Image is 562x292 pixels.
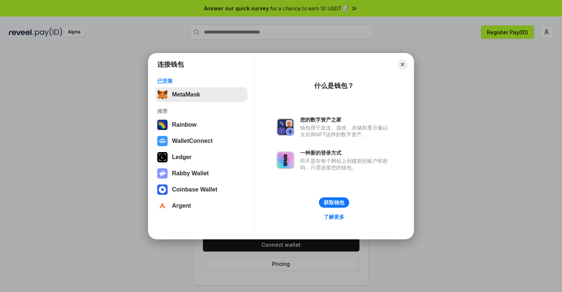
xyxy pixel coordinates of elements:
h1: 连接钱包 [157,60,184,69]
button: 获取钱包 [319,197,349,208]
img: svg+xml,%3Csvg%20fill%3D%22none%22%20height%3D%2233%22%20viewBox%3D%220%200%2035%2033%22%20width%... [157,89,168,100]
div: Coinbase Wallet [172,186,217,193]
div: 推荐 [157,108,245,115]
img: svg+xml,%3Csvg%20width%3D%22120%22%20height%3D%22120%22%20viewBox%3D%220%200%20120%20120%22%20fil... [157,120,168,130]
button: Rainbow [155,117,247,132]
div: 钱包用于发送、接收、存储和显示像以太坊和NFT这样的数字资产。 [300,124,391,138]
div: MetaMask [172,91,200,98]
img: svg+xml,%3Csvg%20xmlns%3D%22http%3A%2F%2Fwww.w3.org%2F2000%2Fsvg%22%20fill%3D%22none%22%20viewBox... [157,168,168,179]
img: svg+xml,%3Csvg%20width%3D%2228%22%20height%3D%2228%22%20viewBox%3D%220%200%2028%2028%22%20fill%3D... [157,136,168,146]
div: WalletConnect [172,138,213,144]
div: Argent [172,203,191,209]
button: MetaMask [155,87,247,102]
img: svg+xml,%3Csvg%20width%3D%2228%22%20height%3D%2228%22%20viewBox%3D%220%200%2028%2028%22%20fill%3D... [157,201,168,211]
button: Ledger [155,150,247,165]
div: 什么是钱包？ [314,81,354,90]
div: 已安装 [157,78,245,84]
div: 而不是在每个网站上创建新的账户和密码，只需连接您的钱包。 [300,158,391,171]
div: Rabby Wallet [172,170,209,177]
div: 获取钱包 [324,199,344,206]
div: 一种新的登录方式 [300,149,391,156]
img: svg+xml,%3Csvg%20width%3D%2228%22%20height%3D%2228%22%20viewBox%3D%220%200%2028%2028%22%20fill%3D... [157,184,168,195]
button: Close [397,59,408,70]
a: 了解更多 [319,212,349,222]
img: svg+xml,%3Csvg%20xmlns%3D%22http%3A%2F%2Fwww.w3.org%2F2000%2Fsvg%22%20fill%3D%22none%22%20viewBox... [277,118,294,136]
div: Ledger [172,154,192,161]
div: 您的数字资产之家 [300,116,391,123]
div: 了解更多 [324,214,344,220]
img: svg+xml,%3Csvg%20xmlns%3D%22http%3A%2F%2Fwww.w3.org%2F2000%2Fsvg%22%20fill%3D%22none%22%20viewBox... [277,151,294,169]
button: Argent [155,198,247,213]
button: WalletConnect [155,134,247,148]
img: svg+xml,%3Csvg%20xmlns%3D%22http%3A%2F%2Fwww.w3.org%2F2000%2Fsvg%22%20width%3D%2228%22%20height%3... [157,152,168,162]
button: Coinbase Wallet [155,182,247,197]
div: Rainbow [172,122,197,128]
button: Rabby Wallet [155,166,247,181]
